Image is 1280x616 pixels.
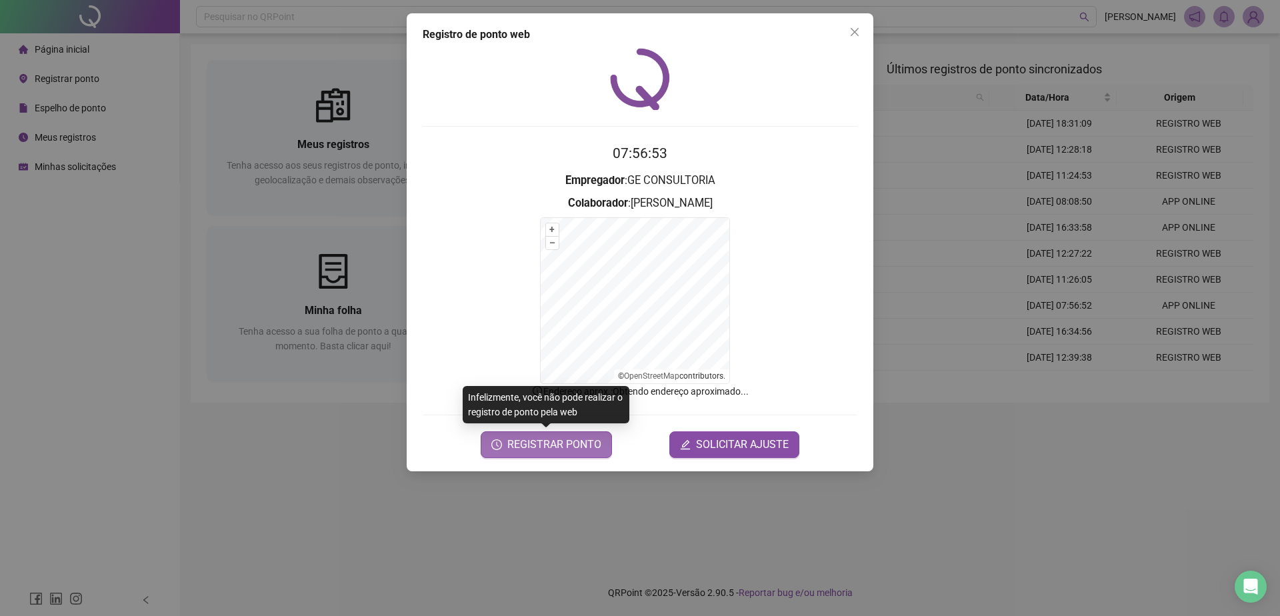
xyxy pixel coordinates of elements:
[844,21,865,43] button: Close
[423,384,857,399] p: Endereço aprox. : Obtendo endereço aproximado...
[423,172,857,189] h3: : GE CONSULTORIA
[568,197,628,209] strong: Colaborador
[613,145,667,161] time: 07:56:53
[610,48,670,110] img: QRPoint
[423,27,857,43] div: Registro de ponto web
[696,437,789,453] span: SOLICITAR AJUSTE
[618,371,725,381] li: © contributors.
[546,237,559,249] button: –
[1235,571,1267,603] div: Open Intercom Messenger
[624,371,679,381] a: OpenStreetMap
[491,439,502,450] span: clock-circle
[669,431,799,458] button: editSOLICITAR AJUSTE
[423,195,857,212] h3: : [PERSON_NAME]
[565,174,625,187] strong: Empregador
[531,385,543,397] span: info-circle
[481,431,612,458] button: REGISTRAR PONTO
[507,437,601,453] span: REGISTRAR PONTO
[849,27,860,37] span: close
[463,386,629,423] div: Infelizmente, você não pode realizar o registro de ponto pela web
[680,439,691,450] span: edit
[546,223,559,236] button: +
